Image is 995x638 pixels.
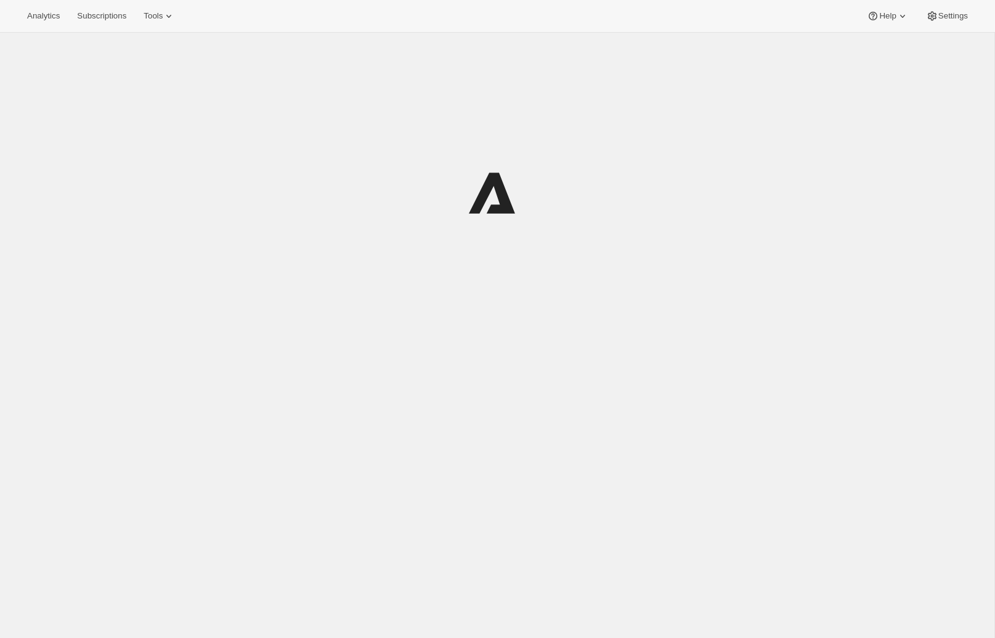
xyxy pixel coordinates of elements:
[70,7,134,25] button: Subscriptions
[77,11,126,21] span: Subscriptions
[859,7,916,25] button: Help
[938,11,968,21] span: Settings
[879,11,896,21] span: Help
[20,7,67,25] button: Analytics
[136,7,182,25] button: Tools
[27,11,60,21] span: Analytics
[144,11,163,21] span: Tools
[919,7,975,25] button: Settings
